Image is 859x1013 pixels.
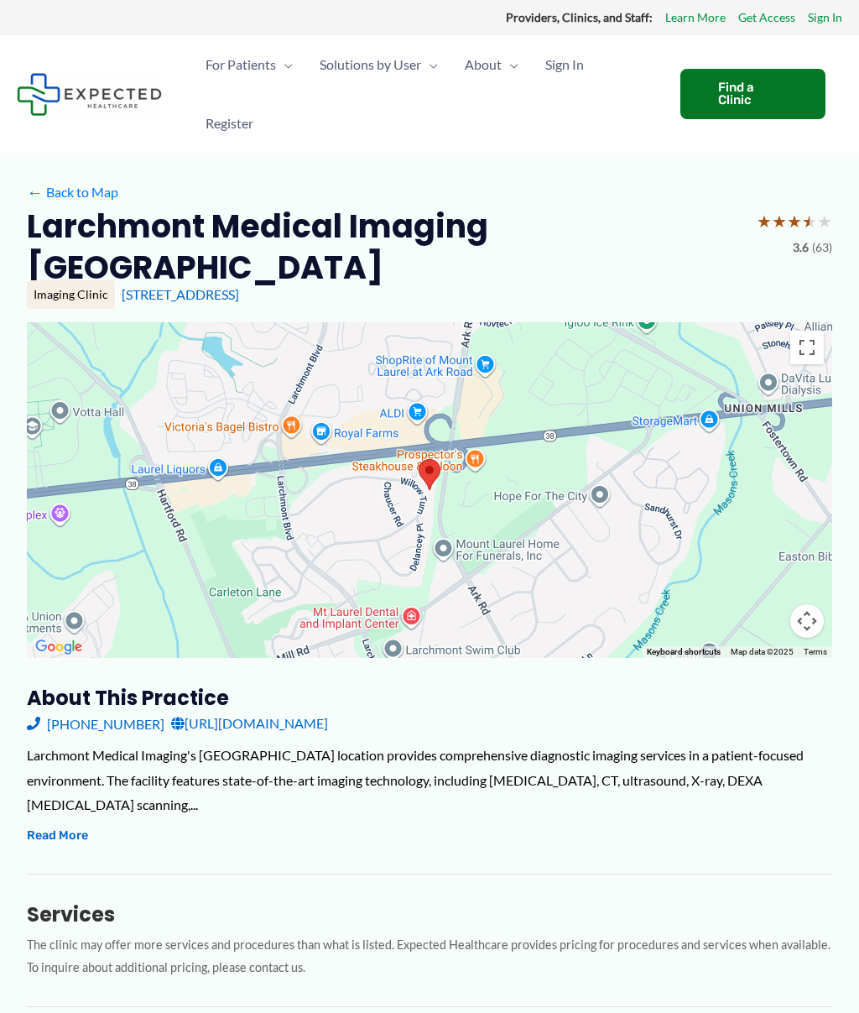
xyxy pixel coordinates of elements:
[320,35,421,94] span: Solutions by User
[171,711,328,736] a: [URL][DOMAIN_NAME]
[206,35,276,94] span: For Patients
[680,69,825,119] a: Find a Clinic
[192,35,664,153] nav: Primary Site Navigation
[451,35,532,94] a: AboutMenu Toggle
[122,286,239,302] a: [STREET_ADDRESS]
[276,35,293,94] span: Menu Toggle
[27,711,164,736] a: [PHONE_NUMBER]
[465,35,502,94] span: About
[27,743,832,817] div: Larchmont Medical Imaging's [GEOGRAPHIC_DATA] location provides comprehensive diagnostic imaging ...
[27,685,832,711] h3: About this practice
[206,94,253,153] span: Register
[790,331,824,364] button: Toggle fullscreen view
[502,35,518,94] span: Menu Toggle
[647,646,721,658] button: Keyboard shortcuts
[306,35,451,94] a: Solutions by UserMenu Toggle
[27,826,88,846] button: Read More
[812,237,832,258] span: (63)
[27,180,118,205] a: ←Back to Map
[27,934,832,979] p: The clinic may offer more services and procedures than what is listed. Expected Healthcare provid...
[27,184,43,200] span: ←
[793,237,809,258] span: 3.6
[817,206,832,237] span: ★
[787,206,802,237] span: ★
[192,94,267,153] a: Register
[506,10,653,24] strong: Providers, Clinics, and Staff:
[27,901,832,927] h3: Services
[532,35,597,94] a: Sign In
[802,206,817,237] span: ★
[808,7,842,29] a: Sign In
[790,604,824,638] button: Map camera controls
[192,35,306,94] a: For PatientsMenu Toggle
[17,73,162,116] img: Expected Healthcare Logo - side, dark font, small
[665,7,726,29] a: Learn More
[31,636,86,658] a: Open this area in Google Maps (opens a new window)
[421,35,438,94] span: Menu Toggle
[545,35,584,94] span: Sign In
[31,636,86,658] img: Google
[804,647,827,656] a: Terms
[757,206,772,237] span: ★
[772,206,787,237] span: ★
[27,206,743,289] h2: Larchmont Medical Imaging [GEOGRAPHIC_DATA]
[738,7,795,29] a: Get Access
[27,280,115,309] div: Imaging Clinic
[731,647,794,656] span: Map data ©2025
